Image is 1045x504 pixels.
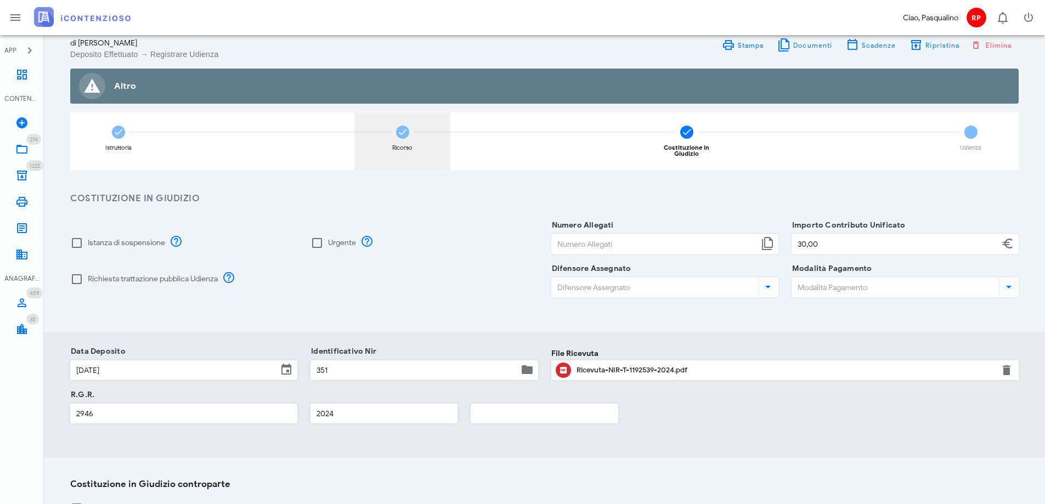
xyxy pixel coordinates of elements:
input: Identificativo Nir [311,361,518,380]
span: Distintivo [26,160,43,171]
span: RP [967,8,986,27]
span: 1222 [30,162,40,169]
label: Richiesta trattazione pubblica Udienza [88,274,218,285]
label: Importo Contributo Unificato [789,220,906,231]
strong: Altro [114,81,136,92]
div: Deposito Effettuato → Registrare Udienza [70,49,538,60]
button: Scadenze [839,37,903,53]
input: Importo Contributo Unificato [792,235,999,253]
div: Costituzione in Giudizio [652,145,721,157]
div: Istruttoria [105,145,132,151]
label: Urgente [328,237,356,248]
span: Ripristina [925,41,959,49]
input: R.G.R. [71,404,297,423]
span: Stampa [737,41,764,49]
label: Data Deposito [67,346,126,357]
button: Clicca per aprire un'anteprima del file o scaricarlo [556,363,571,378]
button: Elimina [967,37,1019,53]
input: Numero Allegati [552,235,759,253]
img: logo-text-2x.png [34,7,131,27]
button: RP [963,4,989,31]
div: di [PERSON_NAME] [70,37,538,49]
span: Distintivo [26,314,39,325]
span: Elimina [973,40,1012,50]
span: 274 [30,136,38,143]
div: Ricevuta-NIR-T-1192539-2024.pdf [577,366,994,375]
button: Distintivo [989,4,1015,31]
button: Documenti [771,37,839,53]
span: Distintivo [26,134,41,145]
span: 4 [964,126,978,139]
label: Istanza di sospensione [88,237,165,248]
div: Ricorso [392,145,413,151]
span: Distintivo [26,287,43,298]
span: Scadenze [861,41,896,49]
a: Stampa [715,37,770,53]
label: Numero Allegati [549,220,614,231]
h3: Costituzione in Giudizio [70,192,1019,206]
input: Modalità Pagamento [792,278,997,297]
div: Udienza [960,145,981,151]
h3: Costituzione in Giudizio controparte [70,478,1019,491]
span: Documenti [793,41,832,49]
div: Clicca per aprire un'anteprima del file o scaricarlo [577,361,994,379]
div: CONTENZIOSO [4,94,39,104]
span: 35 [30,316,36,323]
label: Modalità Pagamento [789,263,872,274]
div: ANAGRAFICA [4,274,39,284]
label: Identificativo Nir [308,346,376,357]
button: Ripristina [903,37,967,53]
label: R.G.R. [67,389,94,400]
input: Difensore Assegnato [552,278,756,297]
label: Difensore Assegnato [549,263,631,274]
label: File Ricevuta [551,348,598,359]
span: 459 [30,290,39,297]
button: Elimina [1000,364,1013,377]
div: Ciao, Pasqualino [903,12,958,24]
